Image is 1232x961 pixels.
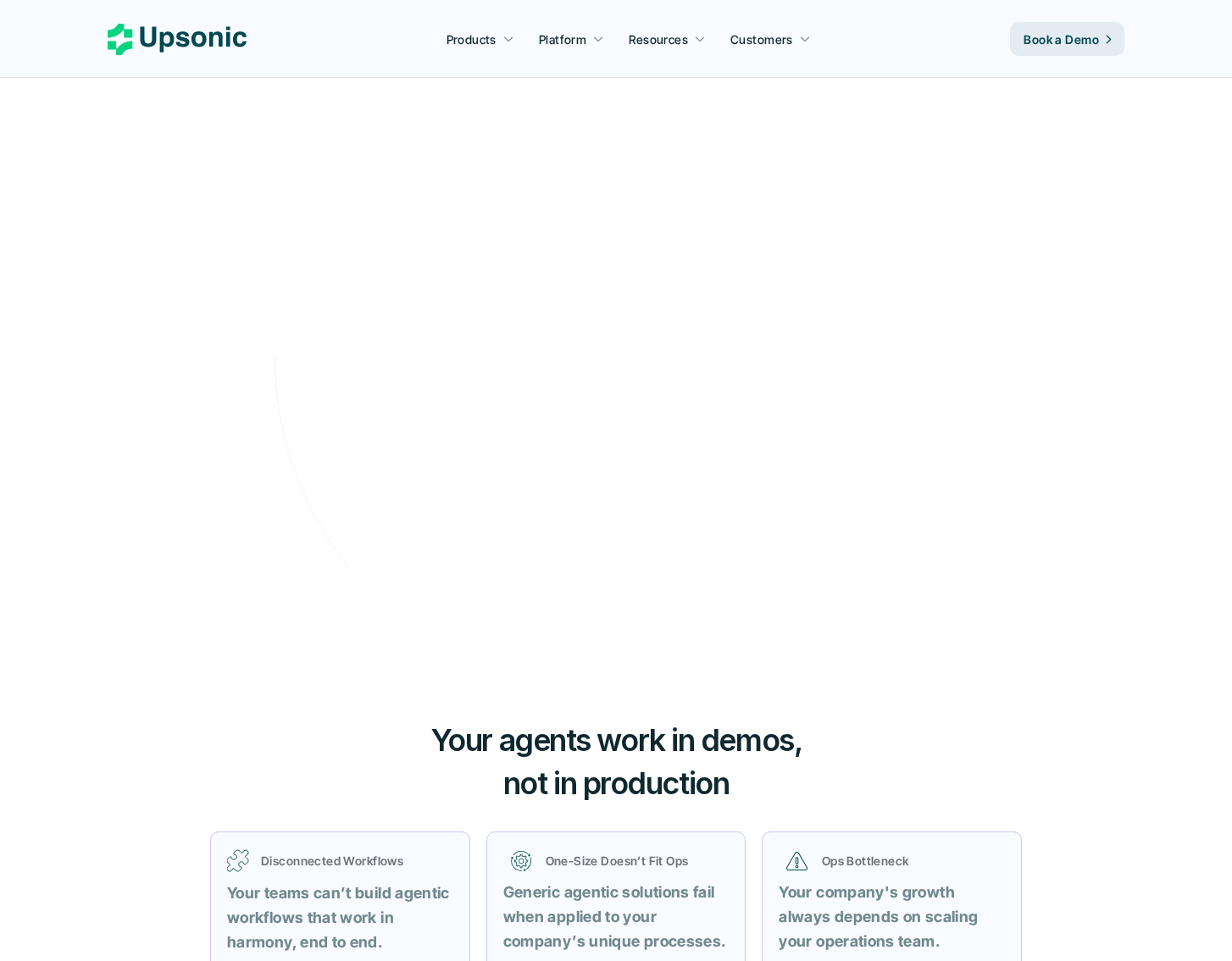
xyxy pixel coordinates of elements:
p: Book a Demo [1024,30,1099,48]
p: Platform [539,30,586,48]
p: Customers [730,30,793,48]
strong: Your company's growth always depends on scaling your operations team. [779,883,981,950]
a: Book a Demo [542,408,690,452]
p: From onboarding to compliance to settlement to autonomous control. Work with %82 more efficiency ... [341,304,891,353]
strong: Generic agentic solutions fail when applied to your company’s unique processes. [503,883,726,950]
p: Products [447,30,497,48]
a: Book a Demo [1010,22,1124,56]
span: not in production [503,765,730,802]
span: Your agents work in demos, [430,721,802,759]
a: Products [436,24,524,54]
p: One-Size Doesn’t Fit Ops [546,852,722,870]
p: Resources [629,30,688,48]
h2: Agentic AI Platform for FinTech Operations [319,139,912,253]
p: Ops Bottleneck [822,852,998,870]
p: Disconnected Workflows [261,852,453,870]
strong: Your teams can’t build agentic workflows that work in harmony, end to end. [227,884,453,951]
p: Book a Demo [563,417,655,443]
